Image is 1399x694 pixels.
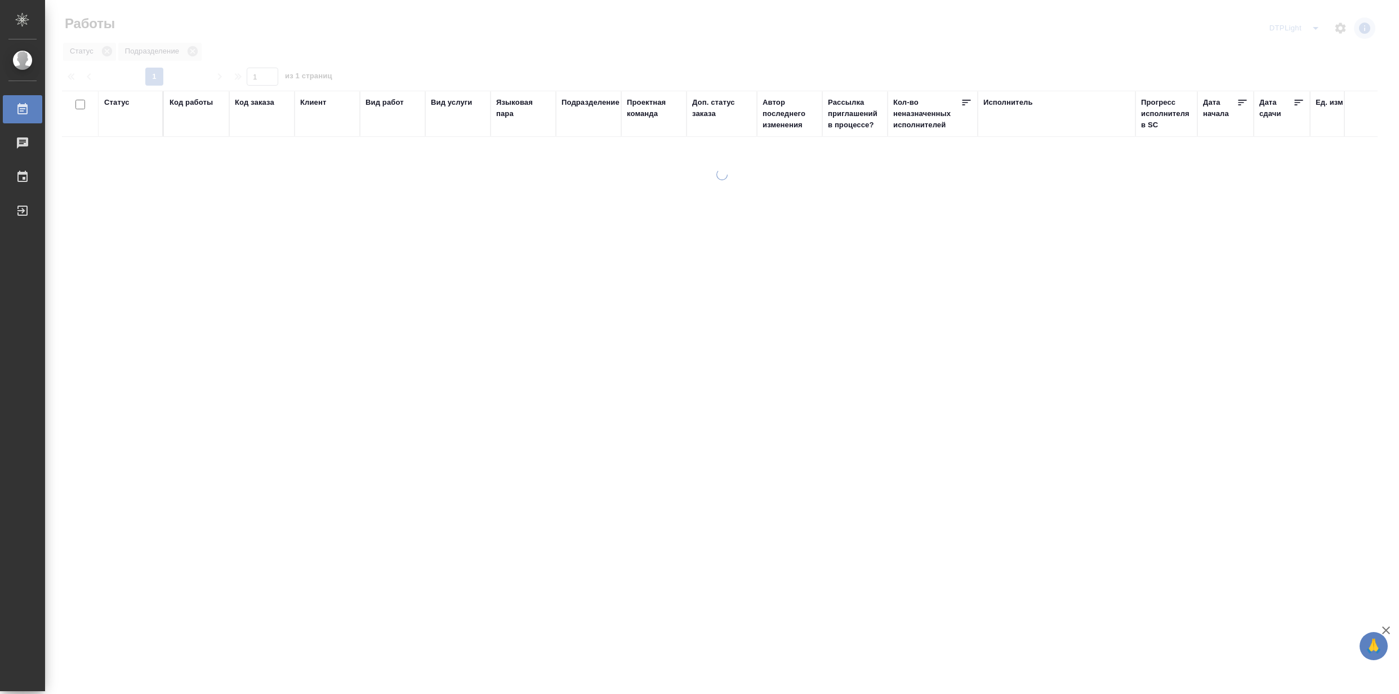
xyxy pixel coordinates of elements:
div: Код заказа [235,97,274,108]
div: Дата начала [1203,97,1237,119]
span: 🙏 [1364,634,1383,658]
div: Вид работ [366,97,404,108]
div: Исполнитель [983,97,1033,108]
div: Проектная команда [627,97,681,119]
div: Доп. статус заказа [692,97,751,119]
button: 🙏 [1360,632,1388,660]
div: Подразделение [562,97,620,108]
div: Прогресс исполнителя в SC [1141,97,1192,131]
div: Рассылка приглашений в процессе? [828,97,882,131]
div: Кол-во неназначенных исполнителей [893,97,961,131]
div: Автор последнего изменения [763,97,817,131]
div: Клиент [300,97,326,108]
div: Дата сдачи [1259,97,1293,119]
div: Языковая пара [496,97,550,119]
div: Код работы [170,97,213,108]
div: Ед. изм [1316,97,1343,108]
div: Вид услуги [431,97,473,108]
div: Статус [104,97,130,108]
